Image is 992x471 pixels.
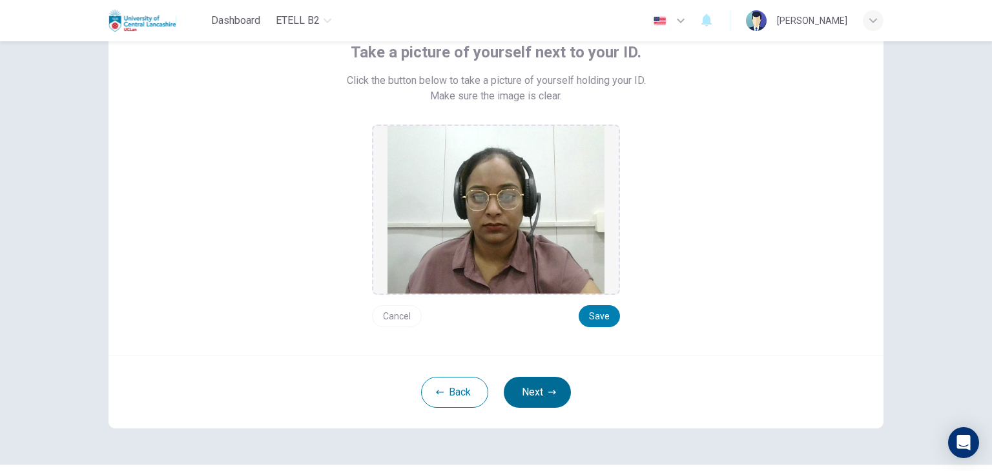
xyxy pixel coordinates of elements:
[347,73,646,88] span: Click the button below to take a picture of yourself holding your ID.
[108,8,206,34] a: Uclan logo
[351,42,641,63] span: Take a picture of yourself next to your ID.
[372,305,422,327] button: Cancel
[777,13,847,28] div: [PERSON_NAME]
[108,8,176,34] img: Uclan logo
[206,9,265,32] button: Dashboard
[387,126,604,294] img: preview screemshot
[579,305,620,327] button: Save
[211,13,260,28] span: Dashboard
[746,10,767,31] img: Profile picture
[504,377,571,408] button: Next
[948,427,979,458] div: Open Intercom Messenger
[276,13,320,28] span: eTELL B2
[652,16,668,26] img: en
[271,9,336,32] button: eTELL B2
[430,88,562,104] span: Make sure the image is clear.
[421,377,488,408] button: Back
